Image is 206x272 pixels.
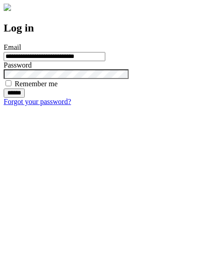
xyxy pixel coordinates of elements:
label: Remember me [15,80,58,88]
img: logo-4e3dc11c47720685a147b03b5a06dd966a58ff35d612b21f08c02c0306f2b779.png [4,4,11,11]
a: Forgot your password? [4,98,71,105]
label: Password [4,61,32,69]
h2: Log in [4,22,202,34]
label: Email [4,43,21,51]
